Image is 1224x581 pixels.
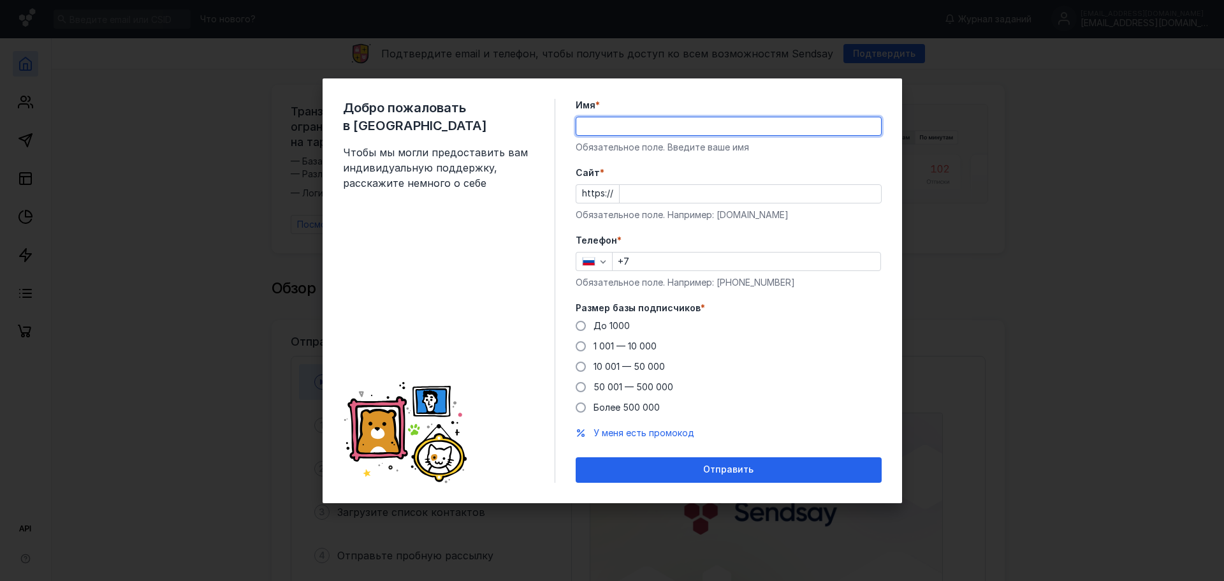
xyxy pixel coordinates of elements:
span: У меня есть промокод [594,427,694,438]
span: Cайт [576,166,600,179]
button: У меня есть промокод [594,427,694,439]
span: До 1000 [594,320,630,331]
span: Размер базы подписчиков [576,302,701,314]
span: Телефон [576,234,617,247]
span: Имя [576,99,595,112]
span: 50 001 — 500 000 [594,381,673,392]
span: 10 001 — 50 000 [594,361,665,372]
div: Обязательное поле. Например: [DOMAIN_NAME] [576,209,882,221]
span: Чтобы мы могли предоставить вам индивидуальную поддержку, расскажите немного о себе [343,145,534,191]
span: 1 001 — 10 000 [594,341,657,351]
div: Обязательное поле. Например: [PHONE_NUMBER] [576,276,882,289]
span: Отправить [703,464,754,475]
span: Более 500 000 [594,402,660,413]
button: Отправить [576,457,882,483]
div: Обязательное поле. Введите ваше имя [576,141,882,154]
span: Добро пожаловать в [GEOGRAPHIC_DATA] [343,99,534,135]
